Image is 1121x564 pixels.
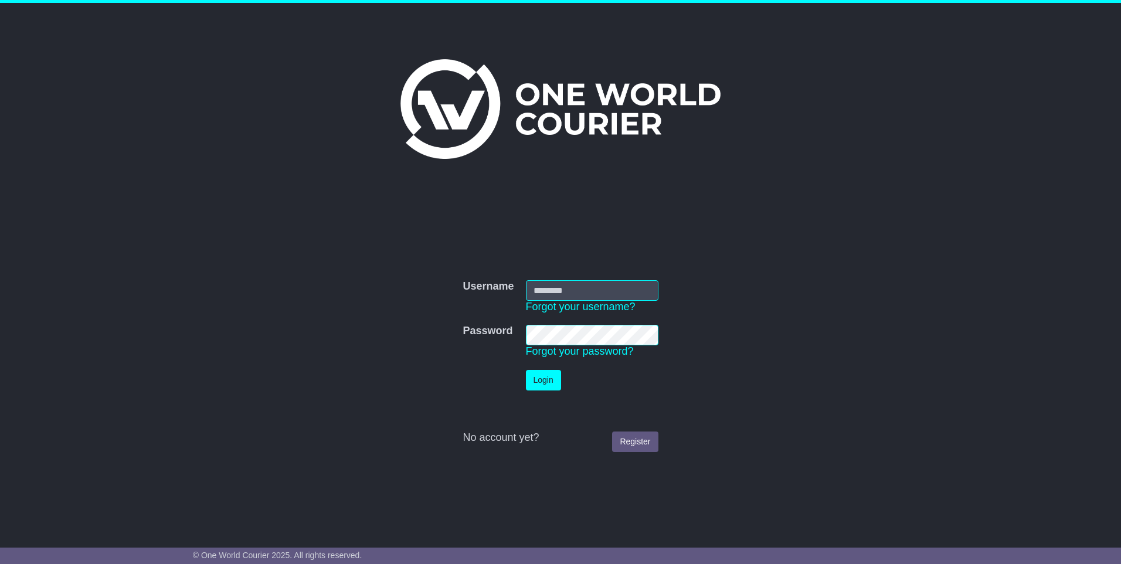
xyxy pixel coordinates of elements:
label: Password [463,325,512,338]
div: No account yet? [463,432,658,444]
a: Forgot your username? [526,301,636,312]
a: Forgot your password? [526,345,634,357]
img: One World [400,59,721,159]
span: © One World Courier 2025. All rights reserved. [193,551,362,560]
a: Register [612,432,658,452]
label: Username [463,280,514,293]
button: Login [526,370,561,390]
